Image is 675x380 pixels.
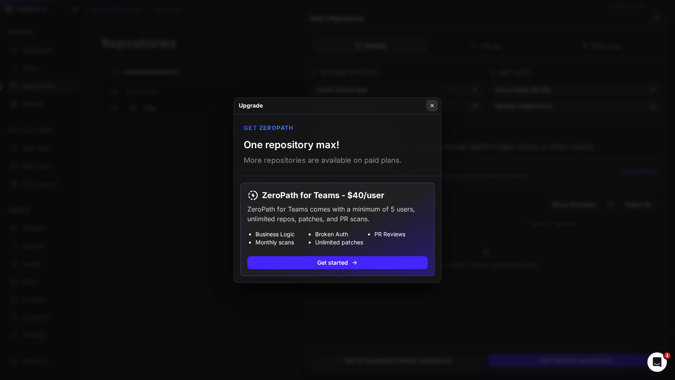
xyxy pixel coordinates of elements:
[315,238,368,246] li: Unlimited patches
[315,230,368,238] li: Broken Auth
[240,183,435,276] button: ZeroPath for Teams - $40/user ZeroPath for Teams comes with a minimum of 5 users, unlimited repos...
[247,204,428,224] p: ZeroPath for Teams comes with a minimum of 5 users, unlimited repos, patches, and PR scans.
[244,124,294,132] p: Get ZeroPath
[244,155,402,166] p: More repositories are available on paid plans.
[255,230,309,238] li: Business Logic
[647,352,667,372] iframe: Intercom live chat
[247,256,428,269] button: Get started
[374,230,428,238] li: PR Reviews
[664,352,671,359] span: 1
[239,101,263,110] h4: Upgrade
[255,238,309,246] li: Monthly scans
[247,190,428,201] h4: ZeroPath for Teams - $40/user
[244,138,340,151] h1: One repository max!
